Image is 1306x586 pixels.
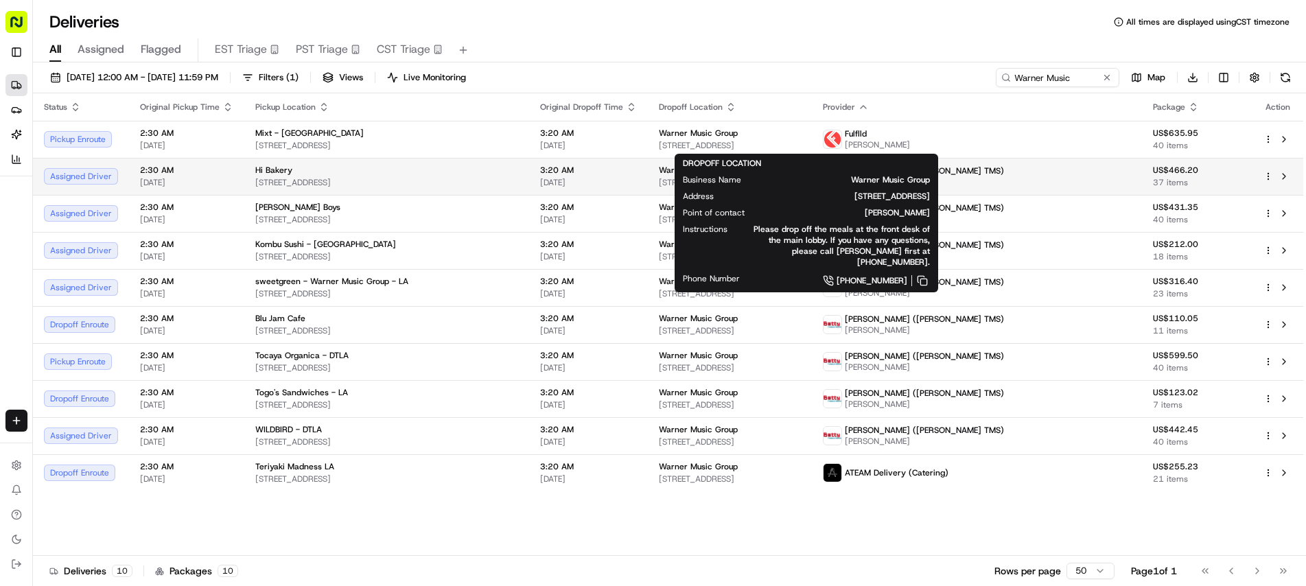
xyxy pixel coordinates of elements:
[1153,251,1241,262] span: 18 items
[140,461,233,472] span: 2:30 AM
[683,191,714,202] span: Address
[236,68,305,87] button: Filters(1)
[683,207,745,218] span: Point of contact
[14,14,41,41] img: Nash
[540,239,637,250] span: 3:20 AM
[255,128,364,139] span: Mixt - [GEOGRAPHIC_DATA]
[140,251,233,262] span: [DATE]
[49,564,132,578] div: Deliveries
[1276,68,1295,87] button: Refresh
[140,313,233,324] span: 2:30 AM
[659,473,801,484] span: [STREET_ADDRESS]
[1263,102,1292,113] div: Action
[140,177,233,188] span: [DATE]
[540,140,637,151] span: [DATE]
[540,399,637,410] span: [DATE]
[845,399,1004,410] span: [PERSON_NAME]
[296,41,348,58] span: PST Triage
[1153,424,1241,435] span: US$442.45
[140,288,233,299] span: [DATE]
[540,350,637,361] span: 3:20 AM
[540,177,637,188] span: [DATE]
[659,313,738,324] span: Warner Music Group
[140,276,233,287] span: 2:30 AM
[140,214,233,225] span: [DATE]
[845,314,1004,325] span: [PERSON_NAME] ([PERSON_NAME] TMS)
[845,388,1004,399] span: [PERSON_NAME] ([PERSON_NAME] TMS)
[140,436,233,447] span: [DATE]
[1126,16,1290,27] span: All times are displayed using CST timezone
[112,565,132,577] div: 10
[736,191,930,202] span: [STREET_ADDRESS]
[140,325,233,336] span: [DATE]
[540,313,637,324] span: 3:20 AM
[994,564,1061,578] p: Rows per page
[49,11,119,33] h1: Deliveries
[255,461,334,472] span: Teriyaki Madness LA
[1147,71,1165,84] span: Map
[255,140,518,151] span: [STREET_ADDRESS]
[659,362,801,373] span: [STREET_ADDRESS]
[683,158,761,169] span: DROPOFF LOCATION
[540,424,637,435] span: 3:20 AM
[140,239,233,250] span: 2:30 AM
[540,461,637,472] span: 3:20 AM
[845,139,910,150] span: [PERSON_NAME]
[683,224,727,235] span: Instructions
[141,41,181,58] span: Flagged
[140,165,233,176] span: 2:30 AM
[540,202,637,213] span: 3:20 AM
[1153,350,1241,361] span: US$599.50
[339,71,363,84] span: Views
[823,102,855,113] span: Provider
[14,131,38,156] img: 1736555255976-a54dd68f-1ca7-489b-9aae-adbdc363a1c4
[683,273,740,284] span: Phone Number
[255,325,518,336] span: [STREET_ADDRESS]
[659,325,801,336] span: [STREET_ADDRESS]
[845,288,1004,298] span: [PERSON_NAME]
[377,41,430,58] span: CST Triage
[255,313,305,324] span: Blu Jam Cafe
[140,128,233,139] span: 2:30 AM
[1153,436,1241,447] span: 40 items
[1153,214,1241,225] span: 40 items
[36,89,226,103] input: Clear
[540,276,637,287] span: 3:20 AM
[845,351,1004,362] span: [PERSON_NAME] ([PERSON_NAME] TMS)
[659,350,738,361] span: Warner Music Group
[255,276,408,287] span: sweetgreen - Warner Music Group - LA
[845,128,867,139] span: Fulflld
[140,387,233,398] span: 2:30 AM
[233,135,250,152] button: Start new chat
[540,102,623,113] span: Original Dropoff Time
[1153,362,1241,373] span: 40 items
[1153,140,1241,151] span: 40 items
[845,362,1004,373] span: [PERSON_NAME]
[44,68,224,87] button: [DATE] 12:00 AM - [DATE] 11:59 PM
[14,55,250,77] p: Welcome 👋
[540,436,637,447] span: [DATE]
[1153,276,1241,287] span: US$316.40
[659,102,723,113] span: Dropoff Location
[659,387,738,398] span: Warner Music Group
[540,165,637,176] span: 3:20 AM
[67,71,218,84] span: [DATE] 12:00 AM - [DATE] 11:59 PM
[27,199,105,213] span: Knowledge Base
[140,140,233,151] span: [DATE]
[824,316,841,333] img: betty.jpg
[49,41,61,58] span: All
[255,436,518,447] span: [STREET_ADDRESS]
[1125,68,1171,87] button: Map
[140,473,233,484] span: [DATE]
[683,174,741,185] span: Business Name
[140,102,220,113] span: Original Pickup Time
[78,41,124,58] span: Assigned
[47,131,225,145] div: Start new chat
[255,473,518,484] span: [STREET_ADDRESS]
[255,177,518,188] span: [STREET_ADDRESS]
[659,128,738,139] span: Warner Music Group
[824,427,841,445] img: betty.jpg
[137,233,166,243] span: Pylon
[845,425,1004,436] span: [PERSON_NAME] ([PERSON_NAME] TMS)
[1153,165,1241,176] span: US$466.20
